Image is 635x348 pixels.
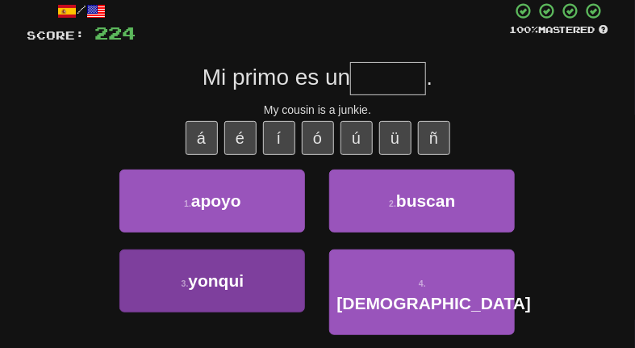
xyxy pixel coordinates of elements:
span: apoyo [191,191,241,210]
span: yonqui [188,271,244,290]
button: ü [379,121,411,155]
span: Score: [27,28,86,42]
button: 4.[DEMOGRAPHIC_DATA] [329,249,515,335]
span: [DEMOGRAPHIC_DATA] [336,294,531,312]
button: ó [302,121,334,155]
button: 2.buscan [329,170,515,233]
small: 1 . [184,199,191,208]
span: . [426,65,432,90]
button: ñ [418,121,450,155]
button: 1.apoyo [119,170,305,233]
button: í [263,121,295,155]
button: é [224,121,257,155]
span: Mi primo es un [203,65,351,90]
div: / [27,2,136,22]
button: á [186,121,218,155]
button: ú [340,121,373,155]
div: Mastered [510,23,608,36]
div: My cousin is a junkie. [27,102,608,118]
small: 4 . [419,279,426,288]
small: 2 . [389,199,396,208]
button: 3.yonqui [119,249,305,312]
span: 224 [95,23,136,43]
span: buscan [396,191,456,210]
small: 3 . [182,279,189,288]
span: 100 % [510,24,539,35]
